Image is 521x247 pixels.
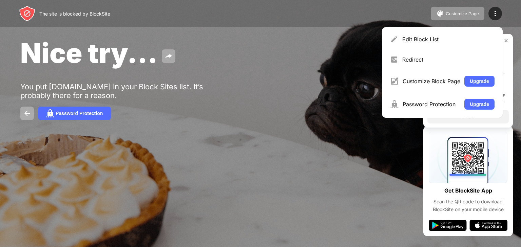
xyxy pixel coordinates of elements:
[56,111,103,116] div: Password Protection
[464,99,495,110] button: Upgrade
[23,109,31,117] img: back.svg
[390,100,399,108] img: menu-password.svg
[402,56,495,63] div: Redirect
[402,36,495,43] div: Edit Block List
[390,55,398,64] img: menu-redirect.svg
[403,78,460,85] div: Customize Block Page
[390,77,399,85] img: menu-customize.svg
[429,220,467,231] img: google-play.svg
[403,101,460,108] div: Password Protection
[390,35,398,43] img: menu-pencil.svg
[19,5,35,22] img: header-logo.svg
[431,7,484,20] button: Customize Page
[20,37,158,69] span: Nice try...
[165,52,173,60] img: share.svg
[446,11,479,16] div: Customize Page
[429,198,507,213] div: Scan the QR code to download BlockSite on your mobile device
[436,9,444,18] img: pallet.svg
[39,11,110,17] div: The site is blocked by BlockSite
[429,132,507,183] img: qrcode.svg
[46,109,54,117] img: password.svg
[38,107,111,120] button: Password Protection
[20,82,230,100] div: You put [DOMAIN_NAME] in your Block Sites list. It’s probably there for a reason.
[503,38,509,43] img: rate-us-close.svg
[444,186,492,196] div: Get BlockSite App
[491,9,499,18] img: menu-icon.svg
[469,220,507,231] img: app-store.svg
[464,76,495,87] button: Upgrade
